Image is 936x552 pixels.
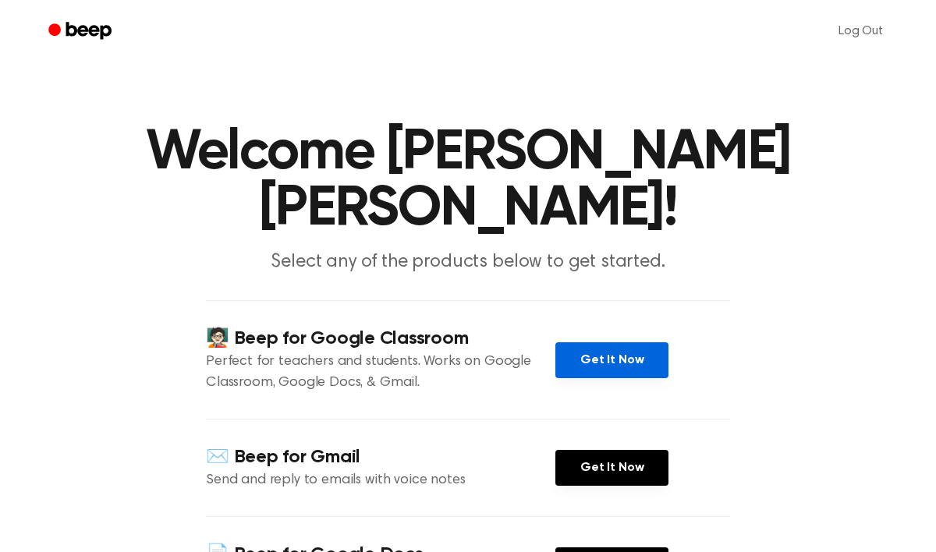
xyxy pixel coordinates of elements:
p: Send and reply to emails with voice notes [206,470,555,491]
h1: Welcome [PERSON_NAME] [PERSON_NAME]! [69,125,867,237]
a: Beep [37,16,126,47]
a: Get It Now [555,450,668,486]
h4: ✉️ Beep for Gmail [206,444,555,470]
a: Get It Now [555,342,668,378]
p: Select any of the products below to get started. [168,249,768,275]
a: Log Out [823,12,899,50]
p: Perfect for teachers and students. Works on Google Classroom, Google Docs, & Gmail. [206,352,555,394]
h4: 🧑🏻‍🏫 Beep for Google Classroom [206,326,555,352]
